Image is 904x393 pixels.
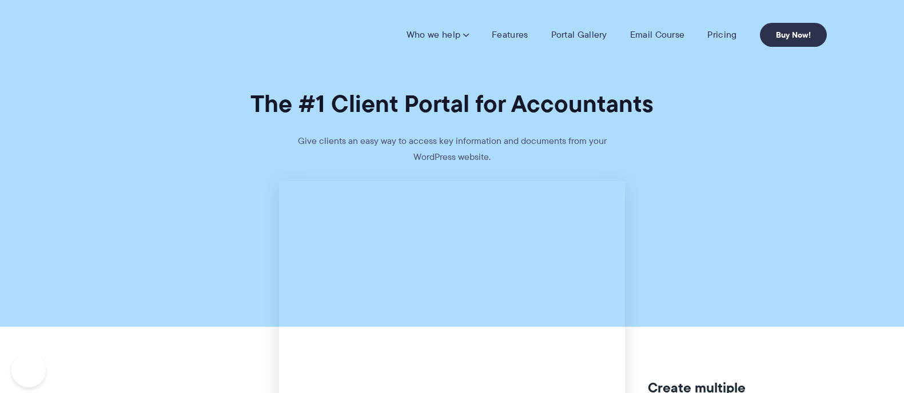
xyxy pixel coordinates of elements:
[707,29,736,41] a: Pricing
[407,29,469,41] a: Who we help
[11,353,46,387] iframe: Toggle Customer Support
[551,29,607,41] a: Portal Gallery
[281,133,624,181] p: Give clients an easy way to access key information and documents from your WordPress website.
[760,23,827,47] a: Buy Now!
[492,29,528,41] a: Features
[630,29,685,41] a: Email Course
